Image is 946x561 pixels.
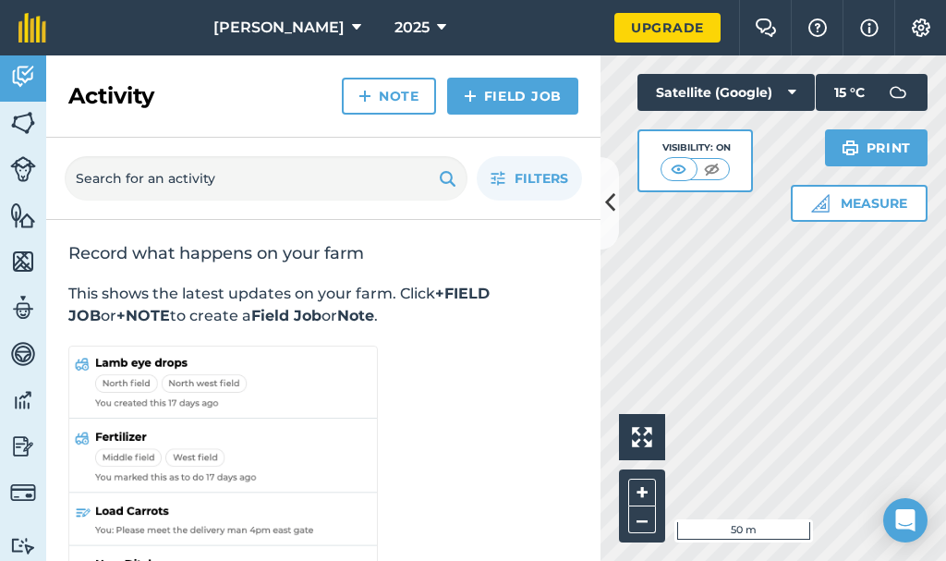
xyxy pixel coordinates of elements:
img: svg+xml;base64,PHN2ZyB4bWxucz0iaHR0cDovL3d3dy53My5vcmcvMjAwMC9zdmciIHdpZHRoPSI1MCIgaGVpZ2h0PSI0MC... [667,160,690,178]
div: Visibility: On [661,140,731,155]
span: [PERSON_NAME] [213,17,345,39]
h2: Record what happens on your farm [68,242,578,264]
img: svg+xml;base64,PD94bWwgdmVyc2lvbj0iMS4wIiBlbmNvZGluZz0idXRmLTgiPz4KPCEtLSBHZW5lcmF0b3I6IEFkb2JlIE... [10,340,36,368]
button: Print [825,129,928,166]
h2: Activity [68,81,154,111]
a: Upgrade [614,13,721,43]
img: Ruler icon [811,194,830,213]
img: svg+xml;base64,PD94bWwgdmVyc2lvbj0iMS4wIiBlbmNvZGluZz0idXRmLTgiPz4KPCEtLSBHZW5lcmF0b3I6IEFkb2JlIE... [879,74,916,111]
img: svg+xml;base64,PD94bWwgdmVyc2lvbj0iMS4wIiBlbmNvZGluZz0idXRmLTgiPz4KPCEtLSBHZW5lcmF0b3I6IEFkb2JlIE... [10,294,36,322]
span: Filters [515,168,568,189]
img: Two speech bubbles overlapping with the left bubble in the forefront [755,18,777,37]
strong: Field Job [251,307,321,324]
button: + [628,479,656,506]
button: Satellite (Google) [637,74,815,111]
img: svg+xml;base64,PHN2ZyB4bWxucz0iaHR0cDovL3d3dy53My5vcmcvMjAwMC9zdmciIHdpZHRoPSIxNyIgaGVpZ2h0PSIxNy... [860,17,879,39]
img: svg+xml;base64,PHN2ZyB4bWxucz0iaHR0cDovL3d3dy53My5vcmcvMjAwMC9zdmciIHdpZHRoPSIxOSIgaGVpZ2h0PSIyNC... [842,137,859,159]
strong: +NOTE [116,307,170,324]
img: A cog icon [910,18,932,37]
img: Four arrows, one pointing top left, one top right, one bottom right and the last bottom left [632,427,652,447]
img: svg+xml;base64,PD94bWwgdmVyc2lvbj0iMS4wIiBlbmNvZGluZz0idXRmLTgiPz4KPCEtLSBHZW5lcmF0b3I6IEFkb2JlIE... [10,480,36,506]
img: svg+xml;base64,PD94bWwgdmVyc2lvbj0iMS4wIiBlbmNvZGluZz0idXRmLTgiPz4KPCEtLSBHZW5lcmF0b3I6IEFkb2JlIE... [10,386,36,414]
button: – [628,506,656,533]
img: svg+xml;base64,PD94bWwgdmVyc2lvbj0iMS4wIiBlbmNvZGluZz0idXRmLTgiPz4KPCEtLSBHZW5lcmF0b3I6IEFkb2JlIE... [10,156,36,182]
span: 15 ° C [834,74,865,111]
button: Measure [791,185,928,222]
img: svg+xml;base64,PHN2ZyB4bWxucz0iaHR0cDovL3d3dy53My5vcmcvMjAwMC9zdmciIHdpZHRoPSI1NiIgaGVpZ2h0PSI2MC... [10,109,36,137]
img: A question mark icon [807,18,829,37]
img: svg+xml;base64,PHN2ZyB4bWxucz0iaHR0cDovL3d3dy53My5vcmcvMjAwMC9zdmciIHdpZHRoPSIxOSIgaGVpZ2h0PSIyNC... [439,167,456,189]
img: svg+xml;base64,PD94bWwgdmVyc2lvbj0iMS4wIiBlbmNvZGluZz0idXRmLTgiPz4KPCEtLSBHZW5lcmF0b3I6IEFkb2JlIE... [10,63,36,91]
img: svg+xml;base64,PHN2ZyB4bWxucz0iaHR0cDovL3d3dy53My5vcmcvMjAwMC9zdmciIHdpZHRoPSI1NiIgaGVpZ2h0PSI2MC... [10,201,36,229]
img: svg+xml;base64,PHN2ZyB4bWxucz0iaHR0cDovL3d3dy53My5vcmcvMjAwMC9zdmciIHdpZHRoPSI1MCIgaGVpZ2h0PSI0MC... [700,160,723,178]
img: svg+xml;base64,PD94bWwgdmVyc2lvbj0iMS4wIiBlbmNvZGluZz0idXRmLTgiPz4KPCEtLSBHZW5lcmF0b3I6IEFkb2JlIE... [10,433,36,460]
img: svg+xml;base64,PHN2ZyB4bWxucz0iaHR0cDovL3d3dy53My5vcmcvMjAwMC9zdmciIHdpZHRoPSI1NiIgaGVpZ2h0PSI2MC... [10,248,36,275]
a: Note [342,78,436,115]
p: This shows the latest updates on your farm. Click or to create a or . [68,283,578,327]
img: svg+xml;base64,PHN2ZyB4bWxucz0iaHR0cDovL3d3dy53My5vcmcvMjAwMC9zdmciIHdpZHRoPSIxNCIgaGVpZ2h0PSIyNC... [464,85,477,107]
img: svg+xml;base64,PD94bWwgdmVyc2lvbj0iMS4wIiBlbmNvZGluZz0idXRmLTgiPz4KPCEtLSBHZW5lcmF0b3I6IEFkb2JlIE... [10,537,36,555]
button: Filters [477,156,582,201]
button: 15 °C [816,74,928,111]
strong: Note [337,307,374,324]
input: Search for an activity [65,156,467,201]
img: fieldmargin Logo [18,13,46,43]
img: svg+xml;base64,PHN2ZyB4bWxucz0iaHR0cDovL3d3dy53My5vcmcvMjAwMC9zdmciIHdpZHRoPSIxNCIgaGVpZ2h0PSIyNC... [358,85,371,107]
span: 2025 [394,17,430,39]
a: Field Job [447,78,578,115]
div: Open Intercom Messenger [883,498,928,543]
